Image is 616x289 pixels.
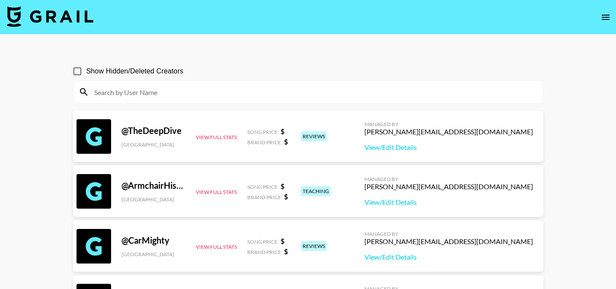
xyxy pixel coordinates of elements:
[597,9,614,26] button: open drawer
[247,139,282,146] span: Brand Price:
[364,176,533,182] div: Managed By
[86,66,184,76] span: Show Hidden/Deleted Creators
[301,241,327,251] div: reviews
[301,186,331,196] div: teaching
[364,231,533,237] div: Managed By
[121,235,185,246] div: @ CarMighty
[364,182,533,191] div: [PERSON_NAME][EMAIL_ADDRESS][DOMAIN_NAME]
[364,253,533,261] a: View/Edit Details
[247,194,282,200] span: Brand Price:
[247,129,279,135] span: Song Price:
[364,121,533,127] div: Managed By
[121,180,185,191] div: @ ArmchairHistorian
[284,247,288,255] strong: $
[7,6,93,27] img: Grail Talent
[121,196,185,203] div: [GEOGRAPHIC_DATA]
[89,85,538,99] input: Search by User Name
[364,143,533,152] a: View/Edit Details
[196,189,237,195] button: View Full Stats
[364,237,533,246] div: [PERSON_NAME][EMAIL_ADDRESS][DOMAIN_NAME]
[281,237,284,245] strong: $
[121,251,185,257] div: [GEOGRAPHIC_DATA]
[284,137,288,146] strong: $
[301,131,327,141] div: reviews
[281,127,284,135] strong: $
[281,182,284,190] strong: $
[364,127,533,136] div: [PERSON_NAME][EMAIL_ADDRESS][DOMAIN_NAME]
[364,198,533,206] a: View/Edit Details
[247,249,282,255] span: Brand Price:
[196,134,237,140] button: View Full Stats
[121,125,185,136] div: @ TheDeepDive
[247,184,279,190] span: Song Price:
[284,192,288,200] strong: $
[247,238,279,245] span: Song Price:
[121,141,185,148] div: [GEOGRAPHIC_DATA]
[196,244,237,250] button: View Full Stats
